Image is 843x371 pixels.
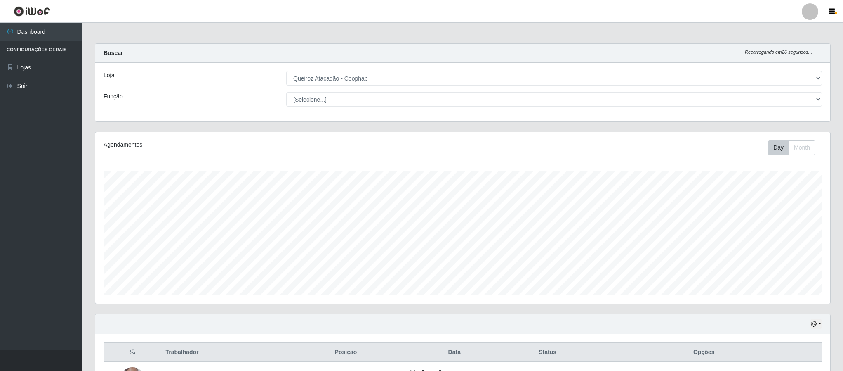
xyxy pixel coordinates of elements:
img: CoreUI Logo [14,6,50,17]
th: Posição [292,343,400,362]
button: Month [789,140,815,155]
th: Opções [586,343,822,362]
div: Toolbar with button groups [768,140,822,155]
div: Agendamentos [104,140,396,149]
div: First group [768,140,815,155]
label: Loja [104,71,114,80]
th: Status [509,343,586,362]
th: Trabalhador [160,343,292,362]
th: Data [400,343,509,362]
label: Função [104,92,123,101]
button: Day [768,140,789,155]
strong: Buscar [104,50,123,56]
i: Recarregando em 26 segundos... [745,50,812,55]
